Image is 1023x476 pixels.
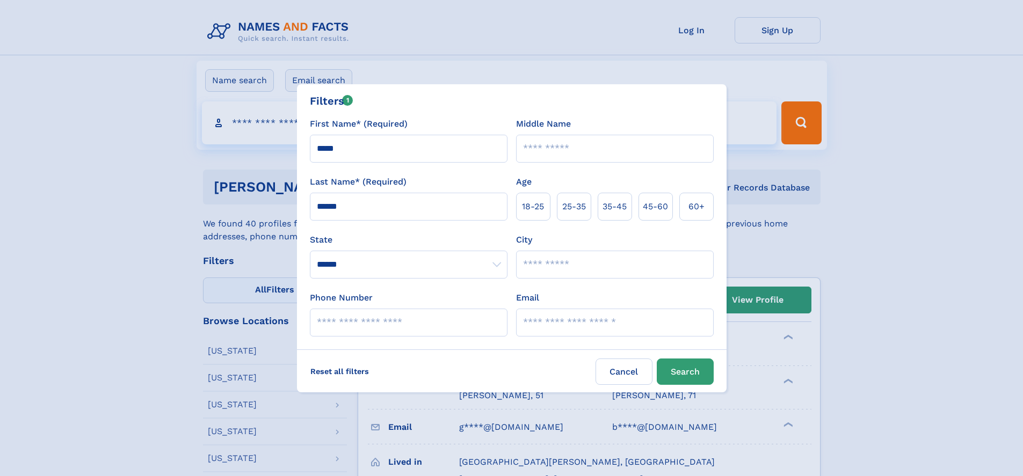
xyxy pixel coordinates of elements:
label: First Name* (Required) [310,118,408,130]
label: Reset all filters [303,358,376,384]
label: Email [516,291,539,304]
span: 18‑25 [522,200,544,213]
label: Age [516,175,532,188]
label: Last Name* (Required) [310,175,407,188]
label: Phone Number [310,291,373,304]
div: Filters [310,93,353,109]
label: City [516,233,532,246]
label: State [310,233,507,246]
label: Middle Name [516,118,571,130]
button: Search [657,358,714,385]
span: 25‑35 [562,200,586,213]
span: 45‑60 [643,200,668,213]
span: 35‑45 [603,200,627,213]
label: Cancel [596,358,652,385]
span: 60+ [688,200,705,213]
